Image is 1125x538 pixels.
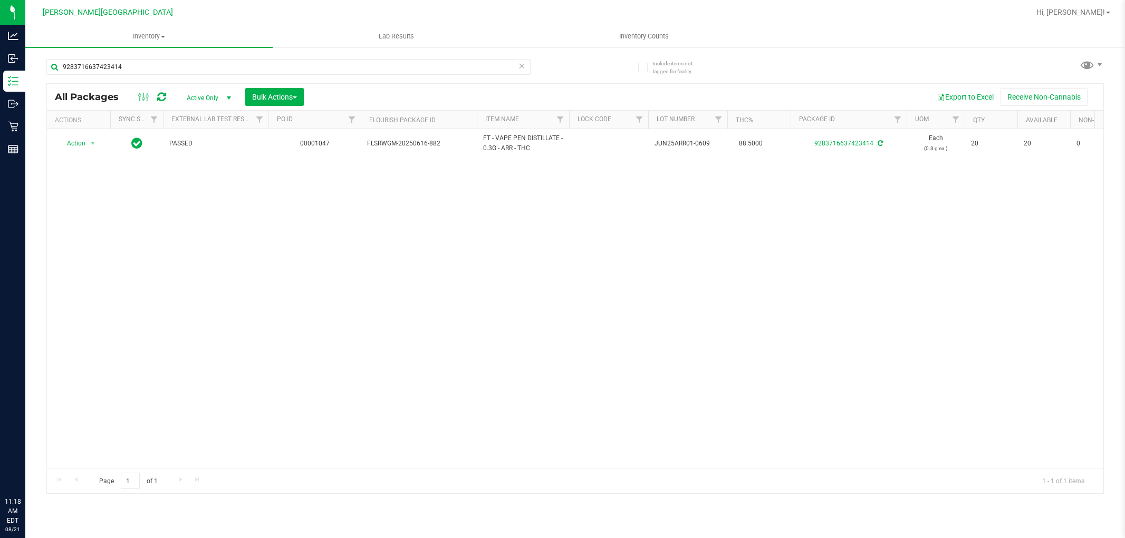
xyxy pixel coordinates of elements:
[876,140,883,147] span: Sync from Compliance System
[8,99,18,109] inline-svg: Outbound
[364,32,428,41] span: Lab Results
[734,136,768,151] span: 88.5000
[520,25,767,47] a: Inventory Counts
[121,473,140,489] input: 1
[343,111,361,129] a: Filter
[930,88,1001,106] button: Export to Excel
[8,144,18,154] inline-svg: Reports
[8,53,18,64] inline-svg: Inbound
[55,116,106,124] div: Actions
[915,115,929,123] a: UOM
[25,25,273,47] a: Inventory
[814,140,873,147] a: 9283716637423414
[8,76,18,86] inline-svg: Inventory
[578,115,611,123] a: Lock Code
[11,454,42,485] iframe: Resource center
[631,111,648,129] a: Filter
[1024,139,1064,149] span: 20
[657,115,695,123] a: Lot Number
[277,115,293,123] a: PO ID
[655,139,721,149] span: JUN25ARR01-0609
[947,111,965,129] a: Filter
[1034,473,1093,488] span: 1 - 1 of 1 items
[1001,88,1088,106] button: Receive Non-Cannabis
[5,525,21,533] p: 08/21
[485,115,519,123] a: Item Name
[8,121,18,132] inline-svg: Retail
[43,8,173,17] span: [PERSON_NAME][GEOGRAPHIC_DATA]
[169,139,262,149] span: PASSED
[710,111,727,129] a: Filter
[119,115,159,123] a: Sync Status
[605,32,683,41] span: Inventory Counts
[913,133,958,153] span: Each
[973,116,985,124] a: Qty
[1036,8,1105,16] span: Hi, [PERSON_NAME]!
[971,139,1011,149] span: 20
[8,31,18,41] inline-svg: Analytics
[300,140,330,147] a: 00001047
[57,136,86,151] span: Action
[552,111,569,129] a: Filter
[25,32,273,41] span: Inventory
[799,115,835,123] a: Package ID
[252,93,297,101] span: Bulk Actions
[367,139,470,149] span: FLSRWGM-20250616-882
[652,60,705,75] span: Include items not tagged for facility
[86,136,100,151] span: select
[251,111,268,129] a: Filter
[483,133,563,153] span: FT - VAPE PEN DISTILLATE - 0.3G - ARR - THC
[131,136,142,151] span: In Sync
[90,473,166,489] span: Page of 1
[369,116,436,124] a: Flourish Package ID
[55,91,129,103] span: All Packages
[146,111,163,129] a: Filter
[1026,116,1057,124] a: Available
[518,59,526,73] span: Clear
[5,497,21,525] p: 11:18 AM EDT
[46,59,531,75] input: Search Package ID, Item Name, SKU, Lot or Part Number...
[913,143,958,153] p: (0.3 g ea.)
[889,111,907,129] a: Filter
[1076,139,1117,149] span: 0
[736,116,753,124] a: THC%
[273,25,520,47] a: Lab Results
[245,88,304,106] button: Bulk Actions
[31,452,44,465] iframe: Resource center unread badge
[171,115,254,123] a: External Lab Test Result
